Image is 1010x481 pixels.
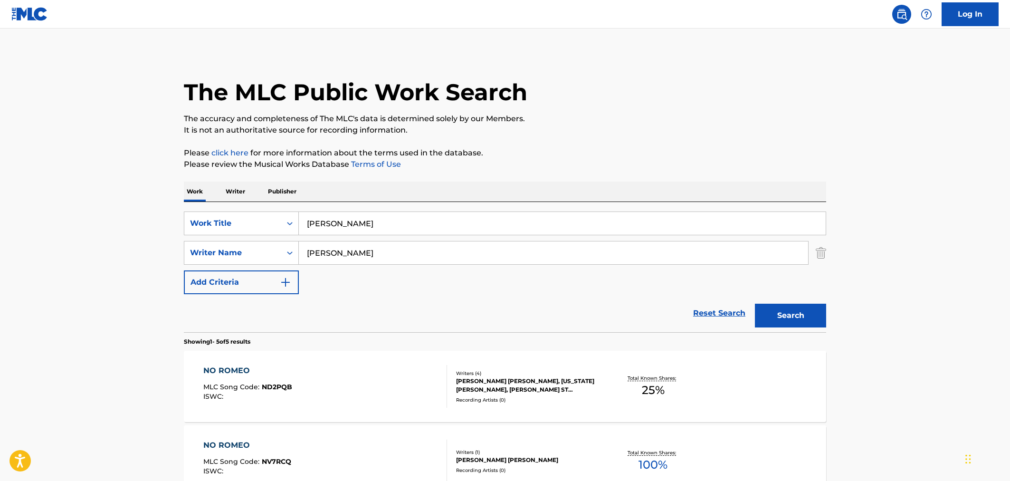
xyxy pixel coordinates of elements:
p: Publisher [265,182,299,202]
p: The accuracy and completeness of The MLC's data is determined solely by our Members. [184,113,826,125]
p: Please for more information about the terms used in the database. [184,147,826,159]
div: Writer Name [190,247,276,259]
img: help [921,9,932,20]
p: It is not an authoritative source for recording information. [184,125,826,136]
img: 9d2ae6d4665cec9f34b9.svg [280,277,291,288]
h1: The MLC Public Work Search [184,78,527,106]
div: Writers ( 4 ) [456,370,600,377]
img: MLC Logo [11,7,48,21]
a: click here [211,148,248,157]
button: Search [755,304,826,327]
span: ISWC : [203,467,226,475]
p: Work [184,182,206,202]
div: Help [917,5,936,24]
p: Please review the Musical Works Database [184,159,826,170]
div: Drag [965,445,971,473]
span: 25 % [642,382,665,399]
img: search [896,9,907,20]
p: Showing 1 - 5 of 5 results [184,337,250,346]
button: Add Criteria [184,270,299,294]
span: MLC Song Code : [203,383,262,391]
div: Recording Artists ( 0 ) [456,467,600,474]
span: MLC Song Code : [203,457,262,466]
span: ND2PQB [262,383,292,391]
div: [PERSON_NAME] [PERSON_NAME], [US_STATE][PERSON_NAME], [PERSON_NAME] ST [PERSON_NAME], [PERSON_NAME] [456,377,600,394]
div: Recording Artists ( 0 ) [456,396,600,404]
div: Writers ( 1 ) [456,449,600,456]
a: Log In [942,2,999,26]
span: ISWC : [203,392,226,401]
a: Terms of Use [349,160,401,169]
p: Total Known Shares: [628,375,678,382]
span: 100 % [638,456,667,473]
div: NO ROMEO [203,440,291,451]
iframe: Chat Widget [962,435,1010,481]
div: Work Title [190,218,276,229]
span: NV7RCQ [262,457,291,466]
form: Search Form [184,212,826,332]
a: NO ROMEOMLC Song Code:ND2PQBISWC:Writers (4)[PERSON_NAME] [PERSON_NAME], [US_STATE][PERSON_NAME],... [184,351,826,422]
div: NO ROMEO [203,365,292,376]
p: Total Known Shares: [628,449,678,456]
div: [PERSON_NAME] [PERSON_NAME] [456,456,600,464]
p: Writer [223,182,248,202]
a: Public Search [892,5,911,24]
a: Reset Search [688,303,750,324]
img: Delete Criterion [816,241,826,265]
